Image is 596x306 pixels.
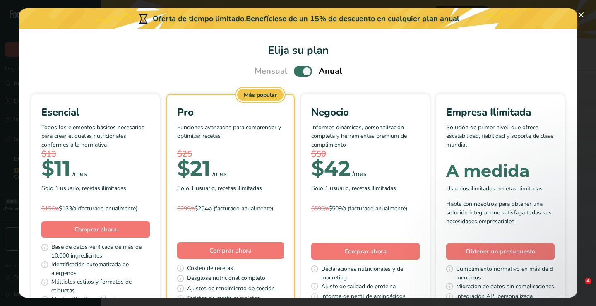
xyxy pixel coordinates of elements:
[568,278,588,298] iframe: Intercom live chat
[311,204,420,213] div: $509/a (facturado anualmente)
[446,123,555,148] p: Solución de primer nivel, que ofrece escalabilidad, fiabilidad y soporte de clase mundial
[51,277,150,295] span: Múltiples estilos y formatos de etiquetas
[19,8,577,29] div: Oferta de tiempo limitado.
[321,292,406,302] span: Informe de perfil de aminoácidos
[352,169,367,179] div: /mes
[177,242,284,259] button: Comprar ahora
[344,247,387,255] span: Comprar ahora
[177,105,284,120] div: Pro
[311,160,351,177] div: 42
[41,148,150,160] div: $13
[41,105,150,120] div: Esencial
[321,282,396,292] span: Ajuste de calidad de proteína
[41,160,71,177] div: 11
[177,204,284,213] div: $254/a (facturado anualmente)
[255,65,287,77] span: Mensual
[311,243,420,260] button: Comprar ahora
[212,169,227,179] div: /mes
[41,205,59,212] span: $156/a
[41,204,150,213] div: $133/a (facturado anualmente)
[311,184,396,193] span: Solo 1 usuario, recetas ilimitadas
[177,156,190,181] span: $
[177,205,195,212] span: $299/a
[446,163,555,179] div: A medida
[41,123,150,148] p: Todos los elementos básicos necesarios para crear etiquetas nutricionales conformes a la normativa
[29,42,567,58] h1: Elija su plan
[41,221,150,238] button: Comprar ahora
[311,205,329,212] span: $599/a
[319,65,342,77] span: Anual
[237,89,284,101] div: Más popular
[446,184,543,193] span: Usuarios ilimitados, recetas ilimitadas
[74,225,117,234] span: Comprar ahora
[72,169,87,179] div: /mes
[446,105,555,120] div: Empresa Ilimitada
[41,184,126,193] span: Solo 1 usuario, recetas ilimitadas
[177,160,211,177] div: 21
[51,243,150,260] span: Base de datos verificada de más de 10,000 ingredientes
[456,292,533,302] span: Integración API personalizada
[177,123,284,148] p: Funciones avanzadas para comprender y optimizar recetas
[311,105,420,120] div: Negocio
[246,13,459,24] div: Benefíciese de un 15% de descuento en cualquier plan anual
[311,156,324,181] span: $
[321,265,420,282] span: Declaraciones nutricionales y de marketing
[446,200,555,226] div: Hable con nosotros para obtener una solución integral que satisfaga todas sus necesidades empresa...
[311,148,420,160] div: $50
[177,184,262,193] span: Solo 1 usuario, recetas ilimitadas
[51,260,150,277] span: Identificación automatizada de alérgenos
[187,294,260,304] span: Tarjetas de receta completas
[585,278,591,284] span: 4
[41,156,54,181] span: $
[187,264,233,274] span: Costeo de recetas
[187,284,275,294] span: Ajustes de rendimiento de cocción
[209,246,252,255] span: Comprar ahora
[456,282,554,292] span: Migración de datos sin complicaciones
[187,274,265,284] span: Desglose nutricional completo
[177,148,284,160] div: $25
[311,123,420,148] p: Informes dinámicos, personalización completa y herramientas premium de cumplimiento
